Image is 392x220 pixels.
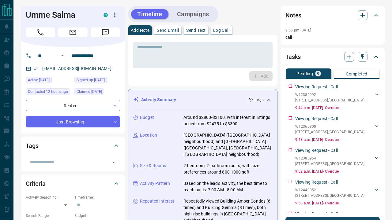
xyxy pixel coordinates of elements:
[26,179,46,189] h2: Criteria
[317,71,319,76] p: 8
[285,8,380,23] div: Notes
[254,97,264,103] p: -- ago
[26,213,71,218] p: Search Range:
[26,176,120,191] div: Criteria
[26,28,55,37] span: Call
[26,10,94,20] h1: Umme Salma
[34,67,38,71] svg: Email Verified
[295,156,364,161] p: W12386954
[285,50,380,64] div: Tasks
[213,28,229,32] p: Log Call
[26,138,120,153] div: Tags
[295,129,364,135] p: [STREET_ADDRESS] , [GEOGRAPHIC_DATA]
[74,195,120,200] p: Timeframe:
[186,28,206,32] p: Send Text
[285,28,311,32] p: 9:56 pm [DATE]
[42,66,111,71] a: [EMAIL_ADDRESS][DOMAIN_NAME]
[133,94,272,105] div: Activity Summary-- ago
[74,213,120,218] p: Budget:
[295,169,380,174] p: 9:52 a.m. [DATE] - Overdue
[285,52,301,62] h2: Tasks
[26,141,38,151] h2: Tags
[109,158,118,167] button: Open
[183,163,272,175] p: 2-bedroom, 2-bathroom units, with size preferences around 800-1000 sqft
[295,91,380,104] div: W12352992[STREET_ADDRESS],[GEOGRAPHIC_DATA]
[346,72,367,76] p: Completed
[183,180,272,193] p: Based on the lead's activity, the best time to reach out is: 7:00 AM - 8:00 AM
[77,89,102,95] span: Claimed [DATE]
[104,13,108,17] div: condos.ca
[295,186,380,200] div: W12440052[STREET_ADDRESS],[GEOGRAPHIC_DATA]
[295,147,338,154] p: Viewing Request - Call
[295,154,380,168] div: W12386954[STREET_ADDRESS],[GEOGRAPHIC_DATA]
[140,114,154,121] p: Budget
[171,9,215,19] button: Campaigns
[295,84,338,90] p: Viewing Request - Call
[28,77,50,83] span: Active [DATE]
[183,114,272,127] p: Around $2800-$3100, with interest in listings priced from $2475 to $3300
[295,97,364,103] p: [STREET_ADDRESS] , [GEOGRAPHIC_DATA]
[295,193,364,198] p: [STREET_ADDRESS] , [GEOGRAPHIC_DATA]
[295,116,338,122] p: Viewing Request - Call
[295,161,364,167] p: [STREET_ADDRESS] , [GEOGRAPHIC_DATA]
[295,124,364,129] p: W12365800
[157,28,179,32] p: Send Email
[26,88,71,97] div: Sun Oct 12 2025
[295,179,338,185] p: Viewing Request - Call
[91,28,120,37] span: Message
[140,163,166,169] p: Size & Rooms
[77,77,105,83] span: Signed up [DATE]
[140,180,170,187] p: Activity Pattern
[285,10,301,20] h2: Notes
[26,195,71,200] p: Actively Searching:
[74,77,120,85] div: Tue Apr 04 2023
[285,34,380,41] p: call
[295,187,364,193] p: W12440052
[295,211,338,217] p: Viewing Request - Call
[26,100,120,111] div: Renter
[74,88,120,97] div: Wed Sep 24 2025
[28,89,68,95] span: Contacted 12 hours ago
[183,132,272,158] p: [GEOGRAPHIC_DATA] ([GEOGRAPHIC_DATA] neighbourhood) and [GEOGRAPHIC_DATA] ([GEOGRAPHIC_DATA], [GE...
[131,28,149,32] p: Add Note
[26,116,120,127] div: Just Browsing
[58,28,88,37] span: Email
[295,200,380,206] p: 9:58 a.m. [DATE] - Overdue
[295,123,380,136] div: W12365800[STREET_ADDRESS],[GEOGRAPHIC_DATA]
[295,137,380,142] p: 9:48 a.m. [DATE] - Overdue
[59,52,66,59] button: Open
[295,105,380,111] p: 9:44 a.m. [DATE] - Overdue
[141,97,176,103] p: Activity Summary
[131,9,168,19] button: Timeline
[296,71,313,76] p: Pending
[140,132,157,138] p: Location
[140,198,174,204] p: Repeated Interest
[295,92,364,97] p: W12352992
[26,77,71,85] div: Fri Oct 10 2025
